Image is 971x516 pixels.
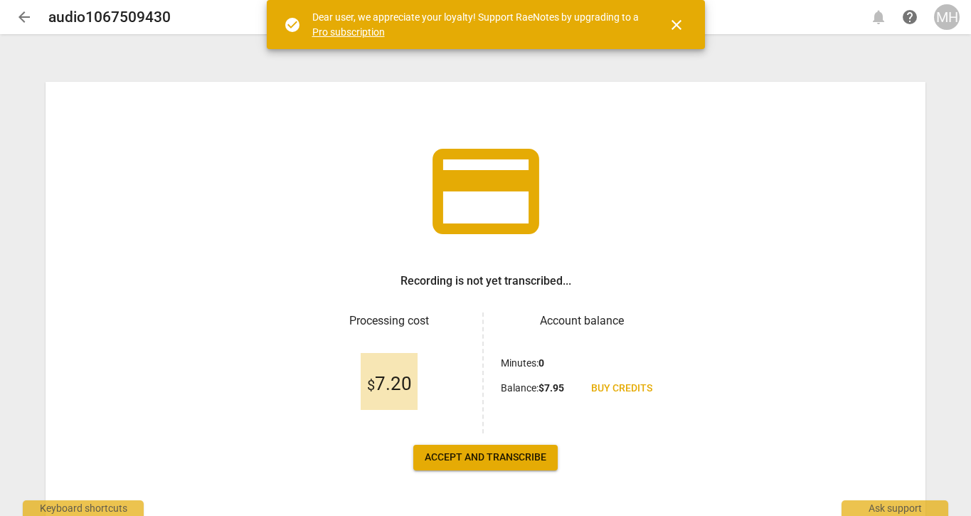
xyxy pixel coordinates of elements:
[413,445,558,470] button: Accept and transcribe
[312,10,642,39] div: Dear user, we appreciate your loyalty! Support RaeNotes by upgrading to a
[312,26,385,38] a: Pro subscription
[308,312,471,330] h3: Processing cost
[16,9,33,26] span: arrow_back
[501,381,564,396] p: Balance :
[591,381,652,396] span: Buy credits
[23,500,144,516] div: Keyboard shortcuts
[934,4,960,30] button: MH
[501,356,544,371] p: Minutes :
[901,9,918,26] span: help
[425,451,546,465] span: Accept and transcribe
[659,8,694,42] button: Close
[897,4,923,30] a: Help
[367,374,412,395] span: 7.20
[367,377,375,394] span: $
[668,16,685,33] span: close
[501,312,664,330] h3: Account balance
[400,273,571,290] h3: Recording is not yet transcribed...
[538,382,564,394] b: $ 7.95
[284,16,301,33] span: check_circle
[538,357,544,369] b: 0
[48,9,171,26] h2: audio1067509430
[580,376,664,401] a: Buy credits
[842,500,948,516] div: Ask support
[422,127,550,256] span: credit_card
